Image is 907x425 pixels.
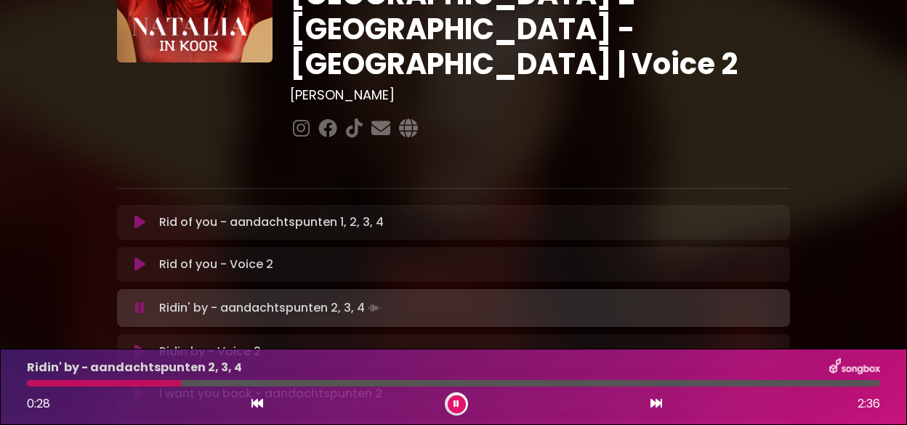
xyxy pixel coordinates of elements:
p: Ridin by - Voice 2 [159,343,261,360]
img: waveform4.gif [365,298,385,318]
img: songbox-logo-white.png [829,358,880,377]
span: 0:28 [27,395,50,412]
p: Rid of you - aandachtspunten 1, 2, 3, 4 [159,214,384,231]
span: 2:36 [858,395,880,413]
p: Rid of you - Voice 2 [159,256,273,273]
p: Ridin' by - aandachtspunten 2, 3, 4 [159,298,385,318]
p: Ridin' by - aandachtspunten 2, 3, 4 [27,359,242,376]
h3: [PERSON_NAME] [290,87,791,103]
